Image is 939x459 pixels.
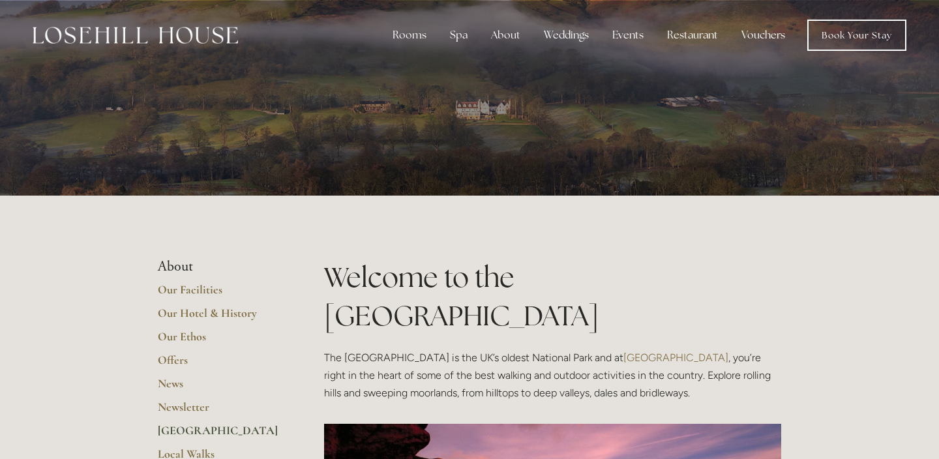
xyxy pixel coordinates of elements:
[158,423,282,447] a: [GEOGRAPHIC_DATA]
[602,22,654,48] div: Events
[33,27,238,44] img: Losehill House
[324,258,781,335] h1: Welcome to the [GEOGRAPHIC_DATA]
[158,306,282,329] a: Our Hotel & History
[731,22,796,48] a: Vouchers
[623,351,728,364] a: [GEOGRAPHIC_DATA]
[657,22,728,48] div: Restaurant
[533,22,599,48] div: Weddings
[158,258,282,275] li: About
[324,349,781,402] p: The [GEOGRAPHIC_DATA] is the UK’s oldest National Park and at , you’re right in the heart of some...
[440,22,478,48] div: Spa
[481,22,531,48] div: About
[158,400,282,423] a: Newsletter
[158,282,282,306] a: Our Facilities
[158,329,282,353] a: Our Ethos
[807,20,906,51] a: Book Your Stay
[382,22,437,48] div: Rooms
[158,353,282,376] a: Offers
[158,376,282,400] a: News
